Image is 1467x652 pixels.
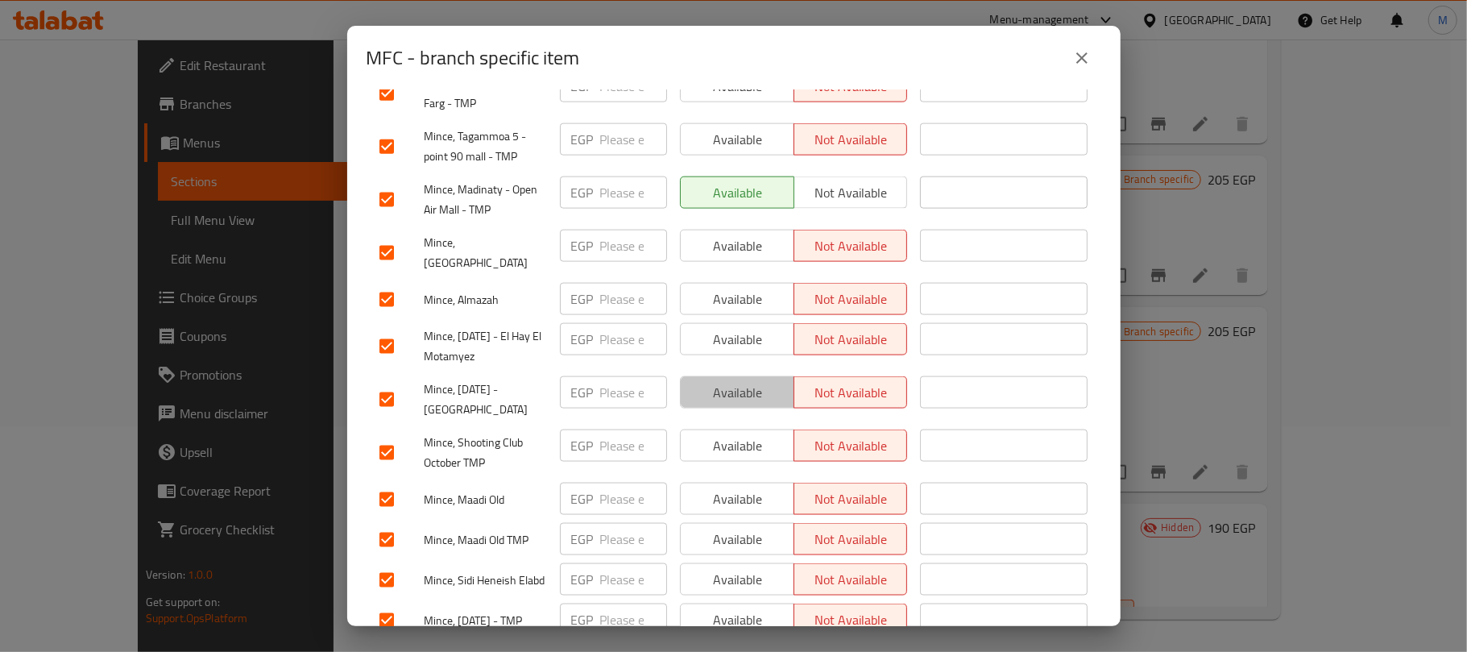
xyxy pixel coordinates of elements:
span: Mince, Madinaty - Open Air Mall - TMP [425,180,547,220]
span: Mince, [DATE] - El Hay El Motamyez [425,326,547,367]
span: Mince, Shobra - Rod El Farg - TMP [425,73,547,114]
input: Please enter price [600,483,667,515]
button: Not available [794,230,908,262]
button: Available [680,376,794,409]
button: Not available [794,483,908,515]
span: Available [687,381,788,405]
span: Mince, Sidi Heneish Elabd [425,571,547,591]
span: Available [687,128,788,152]
span: Available [687,181,788,205]
button: Not available [794,323,908,355]
button: Not available [794,523,908,555]
input: Please enter price [600,283,667,315]
button: Available [680,323,794,355]
p: EGP [571,330,594,349]
span: Not available [801,488,901,511]
input: Please enter price [600,430,667,462]
span: Available [687,488,788,511]
button: Not available [794,376,908,409]
span: Mince, Almazah [425,290,547,310]
p: EGP [571,289,594,309]
button: Available [680,483,794,515]
span: Available [687,288,788,311]
p: EGP [571,383,594,402]
span: Not available [801,128,901,152]
span: Available [687,75,788,98]
span: Mince, [DATE] - [GEOGRAPHIC_DATA] [425,380,547,420]
span: Mince, [DATE] - TMP [425,611,547,631]
p: EGP [571,610,594,629]
p: EGP [571,489,594,509]
span: Not available [801,288,901,311]
button: Available [680,604,794,636]
span: Not available [801,434,901,458]
p: EGP [571,77,594,96]
span: Available [687,235,788,258]
span: Mince, Shooting Club October TMP [425,433,547,473]
input: Please enter price [600,176,667,209]
button: Available [680,283,794,315]
input: Please enter price [600,376,667,409]
span: Not available [801,381,901,405]
span: Available [687,608,788,632]
button: Not available [794,123,908,156]
span: Available [687,568,788,592]
button: Available [680,430,794,462]
span: Not available [801,608,901,632]
span: Available [687,528,788,551]
span: Not available [801,235,901,258]
span: Available [687,328,788,351]
p: EGP [571,236,594,255]
p: EGP [571,529,594,549]
p: EGP [571,436,594,455]
span: Not available [801,528,901,551]
h2: MFC - branch specific item [367,45,580,71]
button: Available [680,176,794,209]
button: Available [680,523,794,555]
input: Please enter price [600,563,667,596]
span: Mince, Maadi Old TMP [425,530,547,550]
p: EGP [571,183,594,202]
span: Not available [801,181,901,205]
button: Not available [794,176,908,209]
input: Please enter price [600,123,667,156]
span: Not available [801,75,901,98]
span: Mince, Tagammoa 5 - point 90 mall - TMP [425,127,547,167]
button: Available [680,123,794,156]
span: Not available [801,328,901,351]
button: Not available [794,604,908,636]
button: Available [680,563,794,596]
input: Please enter price [600,323,667,355]
span: Not available [801,568,901,592]
span: Mince, [GEOGRAPHIC_DATA] [425,233,547,273]
p: EGP [571,130,594,149]
span: Mince, Maadi Old [425,490,547,510]
p: EGP [571,570,594,589]
input: Please enter price [600,523,667,555]
button: Available [680,230,794,262]
button: Not available [794,563,908,596]
button: close [1063,39,1101,77]
input: Please enter price [600,604,667,636]
button: Not available [794,283,908,315]
button: Not available [794,430,908,462]
span: Available [687,434,788,458]
input: Please enter price [600,230,667,262]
